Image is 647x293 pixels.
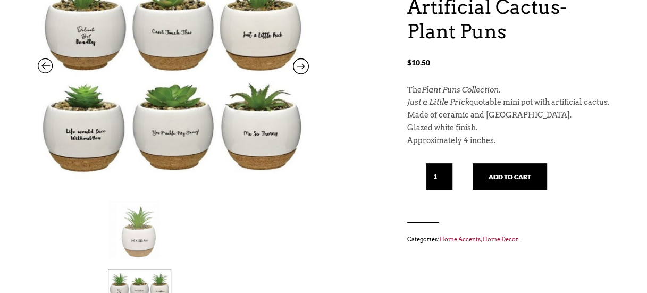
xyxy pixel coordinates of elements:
[422,86,499,94] em: Plant Puns Collection
[426,163,452,190] input: Qty
[407,98,469,106] em: Just a Little Prick
[407,109,609,122] p: Made of ceramic and [GEOGRAPHIC_DATA].
[407,84,609,97] p: The .
[407,233,609,245] span: Categories: , .
[407,135,609,147] p: Approximately 4 inches.
[407,96,609,109] p: quotable mini pot with artificial cactus.
[473,163,547,190] button: Add to cart
[407,122,609,135] p: Glazed white finish.
[439,236,481,243] a: Home Accents
[407,58,430,67] bdi: 10.50
[407,58,411,67] span: $
[482,236,518,243] a: Home Decor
